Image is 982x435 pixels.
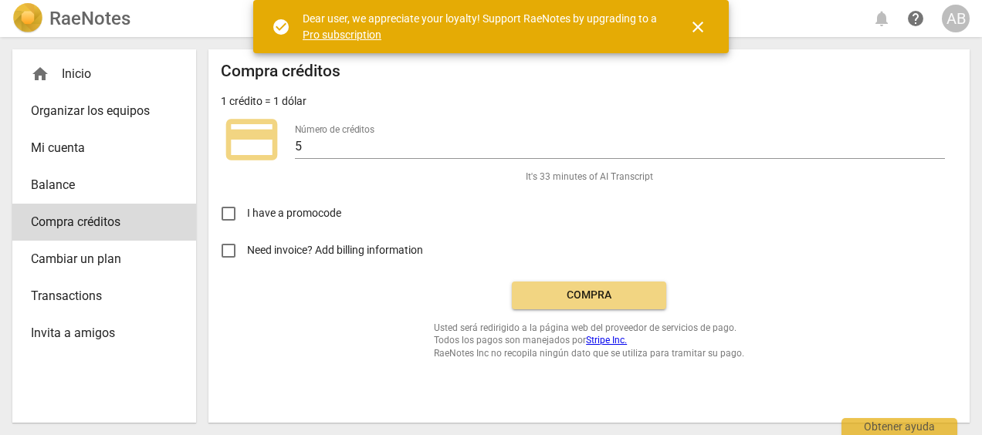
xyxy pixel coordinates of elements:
[526,170,653,184] span: It's 33 minutes of AI Transcript
[906,9,925,28] span: help
[221,62,340,81] h2: Compra créditos
[31,102,165,120] span: Organizar los equipos
[12,241,196,278] a: Cambiar un plan
[221,93,306,110] p: 1 crédito = 1 dólar
[31,176,165,194] span: Balance
[524,288,654,303] span: Compra
[221,109,283,170] span: credit_card
[586,335,627,346] a: Stripe Inc.
[247,205,341,221] span: I have a promocode
[512,282,666,309] button: Compra
[31,139,165,157] span: Mi cuenta
[942,5,970,32] button: AB
[272,18,290,36] span: check_circle
[31,65,165,83] div: Inicio
[12,56,196,93] div: Inicio
[12,93,196,130] a: Organizar los equipos
[31,287,165,305] span: Transactions
[12,167,196,204] a: Balance
[49,8,130,29] h2: RaeNotes
[31,324,165,342] span: Invita a amigos
[31,250,165,268] span: Cambiar un plan
[841,418,957,435] div: Obtener ayuda
[303,11,661,42] div: Dear user, we appreciate your loyalty! Support RaeNotes by upgrading to a
[902,5,930,32] a: Obtener ayuda
[434,322,744,360] span: Usted será redirigido a la página web del proveedor de servicios de pago. Todos los pagos son man...
[295,125,374,134] label: Número de créditos
[679,8,716,46] button: Cerrar
[12,130,196,167] a: Mi cuenta
[12,278,196,315] a: Transactions
[31,65,49,83] span: home
[12,204,196,241] a: Compra créditos
[12,3,43,34] img: Logo
[12,3,130,34] a: LogoRaeNotes
[689,18,707,36] span: close
[12,315,196,352] a: Invita a amigos
[247,242,425,258] span: Need invoice? Add billing information
[31,213,165,231] span: Compra créditos
[303,29,381,41] a: Pro subscription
